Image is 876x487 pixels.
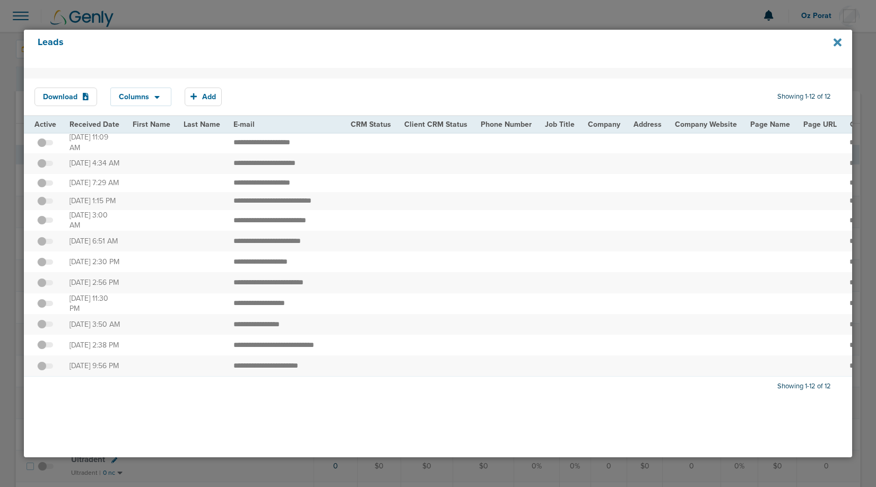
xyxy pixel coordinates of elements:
[581,116,627,133] th: Company
[185,88,222,106] button: Add
[668,116,743,133] th: Company Website
[63,335,126,355] td: [DATE] 2:38 PM
[63,355,126,377] td: [DATE] 9:56 PM
[34,120,56,129] span: Active
[119,93,149,101] span: Columns
[63,272,126,293] td: [DATE] 2:56 PM
[397,116,474,133] th: Client CRM Status
[133,120,170,129] span: First Name
[63,132,126,153] td: [DATE] 11:09 AM
[63,153,126,174] td: [DATE] 4:34 AM
[627,116,668,133] th: Address
[538,116,581,133] th: Job Title
[63,174,126,192] td: [DATE] 7:29 AM
[743,116,796,133] th: Page Name
[63,293,126,314] td: [DATE] 11:30 PM
[233,120,255,129] span: E-mail
[777,382,831,391] span: Showing 1-12 of 12
[63,192,126,210] td: [DATE] 1:15 PM
[202,92,216,101] span: Add
[351,120,391,129] span: CRM Status
[38,37,761,61] h4: Leads
[803,120,837,129] span: Page URL
[63,231,126,251] td: [DATE] 6:51 AM
[63,251,126,272] td: [DATE] 2:30 PM
[63,314,126,335] td: [DATE] 3:50 AM
[777,92,831,101] span: Showing 1-12 of 12
[70,120,119,129] span: Received Date
[184,120,220,129] span: Last Name
[481,120,532,129] span: Phone Number
[34,88,97,106] button: Download
[63,210,126,231] td: [DATE] 3:00 AM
